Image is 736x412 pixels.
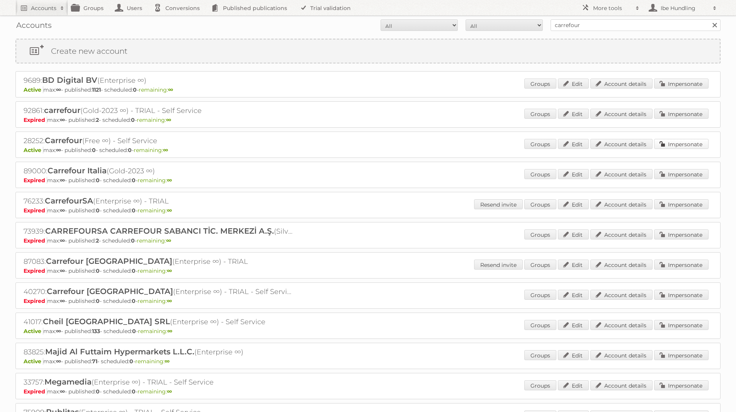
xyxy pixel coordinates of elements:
p: max: - published: - scheduled: - [24,237,712,244]
h2: Ibe Hundling [659,4,709,12]
strong: ∞ [60,207,65,214]
a: Impersonate [654,139,709,149]
p: max: - published: - scheduled: - [24,328,712,335]
a: Account details [590,380,653,390]
strong: 0 [132,328,136,335]
a: Account details [590,229,653,239]
a: Impersonate [654,109,709,119]
span: Carrefour [GEOGRAPHIC_DATA] [46,256,172,266]
strong: ∞ [56,86,61,93]
a: Impersonate [654,260,709,270]
strong: 0 [132,177,136,184]
strong: ∞ [167,297,172,304]
a: Edit [558,380,589,390]
a: Edit [558,260,589,270]
a: Groups [524,260,556,270]
strong: ∞ [167,207,172,214]
a: Groups [524,79,556,89]
a: Impersonate [654,169,709,179]
strong: 0 [131,116,135,123]
a: Edit [558,79,589,89]
a: Edit [558,320,589,330]
a: Edit [558,199,589,209]
a: Resend invite [474,199,523,209]
span: remaining: [139,86,173,93]
span: Expired [24,267,47,274]
a: Groups [524,290,556,300]
strong: 0 [132,388,136,395]
span: Expired [24,207,47,214]
p: max: - published: - scheduled: - [24,358,712,365]
a: Edit [558,109,589,119]
a: Edit [558,139,589,149]
a: Account details [590,79,653,89]
span: Cheil [GEOGRAPHIC_DATA] SRL [43,317,170,326]
strong: 0 [96,388,100,395]
strong: ∞ [167,177,172,184]
span: Expired [24,297,47,304]
span: remaining: [137,237,171,244]
a: Account details [590,199,653,209]
a: Groups [524,320,556,330]
span: remaining: [138,388,172,395]
a: Impersonate [654,199,709,209]
span: Expired [24,177,47,184]
a: Resend invite [474,260,523,270]
h2: Accounts [31,4,56,12]
p: max: - published: - scheduled: - [24,86,712,93]
strong: ∞ [60,177,65,184]
strong: 0 [131,237,135,244]
strong: 0 [128,147,132,154]
a: Account details [590,139,653,149]
a: Groups [524,380,556,390]
a: Impersonate [654,229,709,239]
p: max: - published: - scheduled: - [24,207,712,214]
p: max: - published: - scheduled: - [24,177,712,184]
h2: 89000: (Gold-2023 ∞) [24,166,294,176]
a: Impersonate [654,350,709,360]
a: Edit [558,350,589,360]
a: Groups [524,109,556,119]
strong: ∞ [60,267,65,274]
h2: 33757: (Enterprise ∞) - TRIAL - Self Service [24,377,294,387]
a: Edit [558,290,589,300]
span: Carrefour Italia [48,166,107,175]
h2: 92861: (Gold-2023 ∞) - TRIAL - Self Service [24,106,294,116]
a: Account details [590,290,653,300]
strong: 2 [96,116,99,123]
strong: ∞ [165,358,170,365]
span: remaining: [135,358,170,365]
p: max: - published: - scheduled: - [24,297,712,304]
a: Edit [558,229,589,239]
a: Account details [590,320,653,330]
a: Groups [524,229,556,239]
strong: ∞ [167,328,172,335]
h2: 76233: (Enterprise ∞) - TRIAL [24,196,294,206]
strong: 0 [96,297,100,304]
strong: 0 [132,207,136,214]
a: Groups [524,139,556,149]
span: remaining: [138,267,172,274]
span: carrefour [44,106,80,115]
span: Active [24,358,43,365]
span: BD Digital BV [42,75,97,85]
a: Impersonate [654,79,709,89]
a: Groups [524,350,556,360]
span: Carrefour [45,136,82,145]
span: Carrefour [GEOGRAPHIC_DATA] [47,287,173,296]
p: max: - published: - scheduled: - [24,147,712,154]
p: max: - published: - scheduled: - [24,116,712,123]
strong: 0 [96,207,100,214]
span: CarrefourSA [45,196,93,205]
a: Account details [590,169,653,179]
span: Expired [24,116,47,123]
span: Megamedia [44,377,92,386]
p: max: - published: - scheduled: - [24,388,712,395]
span: remaining: [138,328,172,335]
strong: 1121 [92,86,101,93]
span: Active [24,328,43,335]
h2: More tools [593,4,632,12]
a: Impersonate [654,290,709,300]
a: Edit [558,169,589,179]
strong: ∞ [167,388,172,395]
